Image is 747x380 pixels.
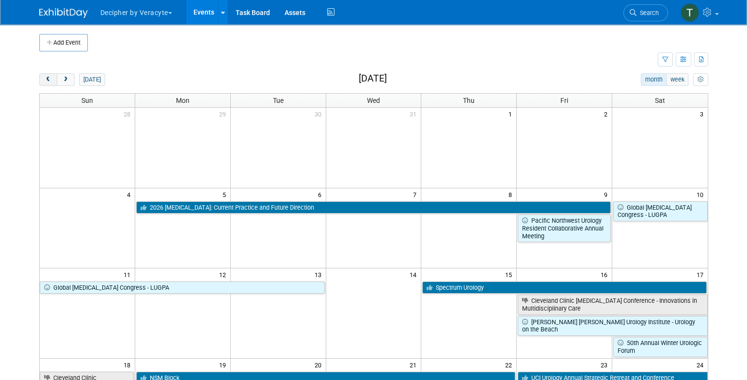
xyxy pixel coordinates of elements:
span: 2 [603,108,612,120]
a: [PERSON_NAME] [PERSON_NAME] Urology Institute - Urology on the Beach [518,316,707,336]
span: Fri [560,97,568,104]
span: Tue [273,97,284,104]
span: 24 [696,359,708,371]
button: prev [39,73,57,86]
span: 6 [317,188,326,200]
span: 14 [409,268,421,281]
span: 12 [218,268,230,281]
span: 1 [508,108,516,120]
span: 30 [314,108,326,120]
span: 7 [412,188,421,200]
span: 19 [218,359,230,371]
span: 18 [123,359,135,371]
span: Search [636,9,659,17]
span: 20 [314,359,326,371]
img: Tony Alvarado [681,3,699,22]
span: Wed [367,97,380,104]
h2: [DATE] [359,73,387,84]
span: Thu [463,97,475,104]
span: Mon [176,97,190,104]
span: 29 [218,108,230,120]
span: 28 [123,108,135,120]
span: 23 [600,359,612,371]
button: myCustomButton [693,73,708,86]
span: 11 [123,268,135,281]
a: Cleveland Clinic [MEDICAL_DATA] Conference - Innovations in Multidisciplinary Care [518,295,707,314]
span: 22 [504,359,516,371]
button: week [666,73,688,86]
a: 50th Annual Winter Urologic Forum [613,337,707,357]
button: Add Event [39,34,88,51]
span: 10 [696,188,708,200]
a: Pacific Northwest Urology Resident Collaborative Annual Meeting [518,215,611,242]
a: 2026 [MEDICAL_DATA]: Current Practice and Future Direction [136,201,611,214]
span: 17 [696,268,708,281]
span: 9 [603,188,612,200]
span: 15 [504,268,516,281]
i: Personalize Calendar [698,77,704,83]
span: 21 [409,359,421,371]
a: Global [MEDICAL_DATA] Congress - LUGPA [40,281,325,294]
button: month [641,73,667,86]
span: 31 [409,108,421,120]
img: ExhibitDay [39,8,88,18]
span: 8 [508,188,516,200]
span: 16 [600,268,612,281]
span: 3 [699,108,708,120]
span: 13 [314,268,326,281]
button: next [57,73,75,86]
a: Global [MEDICAL_DATA] Congress - LUGPA [613,201,707,221]
span: 5 [222,188,230,200]
span: Sun [81,97,93,104]
span: Sat [655,97,665,104]
a: Search [623,4,668,21]
button: [DATE] [79,73,105,86]
a: Spectrum Urology [422,281,706,294]
span: 4 [126,188,135,200]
